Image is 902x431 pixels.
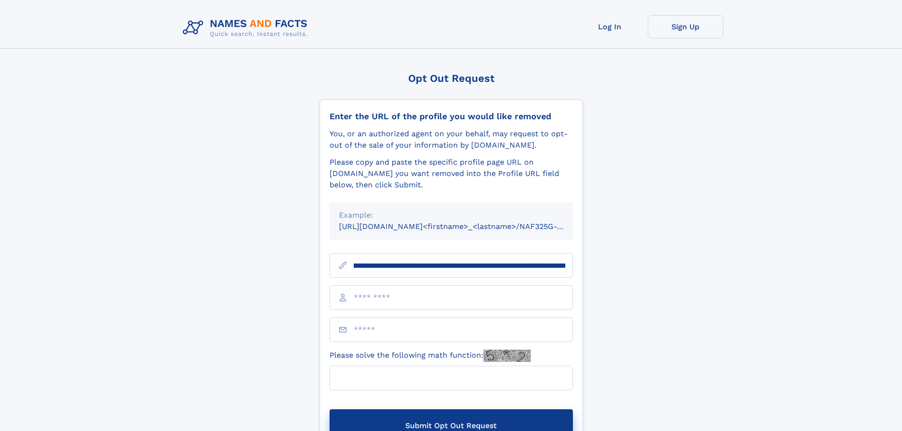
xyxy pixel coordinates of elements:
[179,15,315,41] img: Logo Names and Facts
[339,222,591,231] small: [URL][DOMAIN_NAME]<firstname>_<lastname>/NAF325G-xxxxxxxx
[339,210,563,221] div: Example:
[648,15,723,38] a: Sign Up
[330,350,531,362] label: Please solve the following math function:
[320,72,583,84] div: Opt Out Request
[330,128,573,151] div: You, or an authorized agent on your behalf, may request to opt-out of the sale of your informatio...
[330,157,573,191] div: Please copy and paste the specific profile page URL on [DOMAIN_NAME] you want removed into the Pr...
[330,111,573,122] div: Enter the URL of the profile you would like removed
[572,15,648,38] a: Log In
